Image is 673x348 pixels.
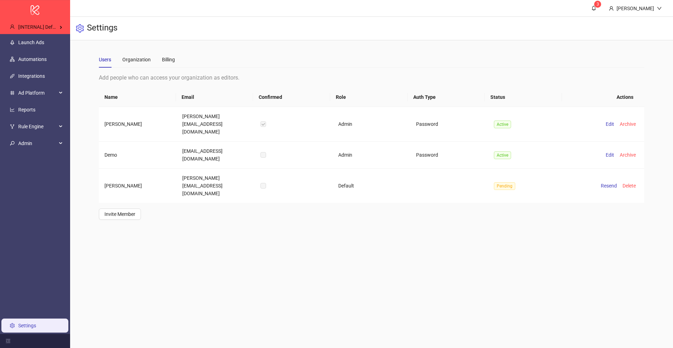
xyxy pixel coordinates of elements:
[177,169,254,203] td: [PERSON_NAME][EMAIL_ADDRESS][DOMAIN_NAME]
[623,183,636,189] span: Delete
[122,56,151,63] div: Organization
[99,107,177,142] td: [PERSON_NAME]
[18,86,57,100] span: Ad Platform
[18,56,47,62] a: Automations
[591,6,596,11] span: bell
[562,88,639,107] th: Actions
[330,88,407,107] th: Role
[657,6,662,11] span: down
[176,88,253,107] th: Email
[620,121,636,127] span: Archive
[18,107,35,112] a: Reports
[18,120,57,134] span: Rule Engine
[10,124,15,129] span: fork
[603,151,617,159] button: Edit
[99,88,176,107] th: Name
[177,142,254,169] td: [EMAIL_ADDRESS][DOMAIN_NAME]
[494,151,511,159] span: Active
[18,24,70,30] span: [INTERNAL] Default Org
[620,182,639,190] button: Delete
[609,6,614,11] span: user
[410,142,488,169] td: Password
[494,182,515,190] span: Pending
[620,152,636,158] span: Archive
[18,73,45,79] a: Integrations
[6,339,11,343] span: menu-fold
[598,182,620,190] button: Resend
[18,323,36,328] a: Settings
[18,136,57,150] span: Admin
[617,151,639,159] button: Archive
[485,88,562,107] th: Status
[10,24,15,29] span: user
[177,107,254,142] td: [PERSON_NAME][EMAIL_ADDRESS][DOMAIN_NAME]
[162,56,175,63] div: Billing
[617,120,639,128] button: Archive
[76,24,84,33] span: setting
[104,211,135,217] span: Invite Member
[597,2,599,7] span: 3
[614,5,657,12] div: [PERSON_NAME]
[18,40,44,45] a: Launch Ads
[99,56,111,63] div: Users
[494,121,511,128] span: Active
[10,90,15,95] span: number
[333,107,410,142] td: Admin
[99,169,177,203] td: [PERSON_NAME]
[99,209,141,220] button: Invite Member
[594,1,601,8] sup: 3
[253,88,330,107] th: Confirmed
[99,73,644,82] div: Add people who can access your organization as editors.
[601,183,617,189] span: Resend
[333,169,410,203] td: Default
[410,107,488,142] td: Password
[333,142,410,169] td: Admin
[603,120,617,128] button: Edit
[99,142,177,169] td: Demo
[87,22,117,34] h3: Settings
[408,88,485,107] th: Auth Type
[606,121,614,127] span: Edit
[606,152,614,158] span: Edit
[10,141,15,146] span: key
